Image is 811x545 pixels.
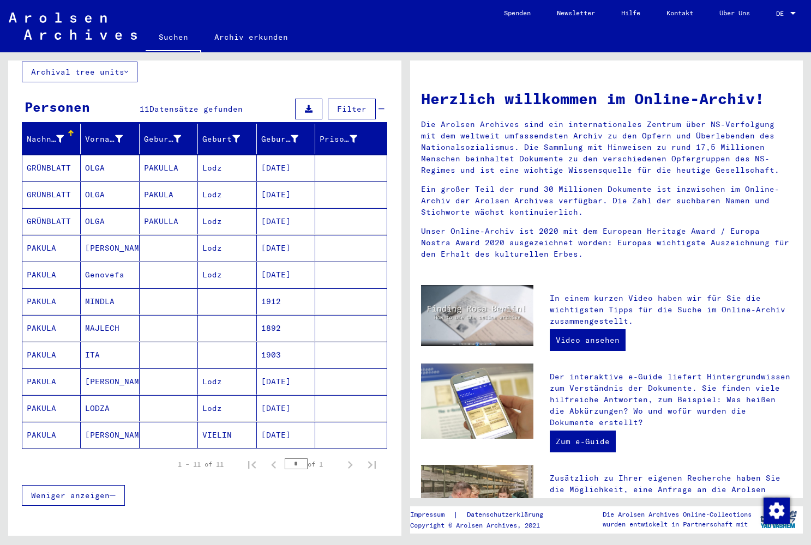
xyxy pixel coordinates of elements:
mat-cell: [PERSON_NAME] [81,368,139,395]
button: Last page [361,453,383,475]
p: wurden entwickelt in Partnerschaft mit [603,519,752,529]
mat-cell: PAKULA [22,395,81,421]
img: Arolsen_neg.svg [9,13,137,40]
mat-cell: Lodz [198,181,256,208]
div: Geburtsname [144,130,197,148]
div: of 1 [285,459,339,469]
div: Zustimmung ändern [763,497,789,523]
mat-cell: [DATE] [257,368,315,395]
a: Zum e-Guide [550,431,616,452]
p: Unser Online-Archiv ist 2020 mit dem European Heritage Award / Europa Nostra Award 2020 ausgezeic... [421,226,792,260]
mat-header-cell: Nachname [22,124,81,154]
mat-cell: GRÜNBLATT [22,155,81,181]
div: Geburtsdatum [261,134,298,145]
mat-cell: [DATE] [257,235,315,261]
p: Zusätzlich zu Ihrer eigenen Recherche haben Sie die Möglichkeit, eine Anfrage an die Arolsen Arch... [550,473,792,541]
div: Geburt‏ [202,130,256,148]
span: Weniger anzeigen [31,491,110,500]
button: Previous page [263,453,285,475]
mat-cell: Lodz [198,208,256,234]
mat-cell: VIELIN [198,422,256,448]
a: Archiv erkunden [201,24,301,50]
div: | [410,509,556,520]
h1: Herzlich willkommen im Online-Archiv! [421,87,792,110]
mat-cell: [DATE] [257,208,315,234]
mat-header-cell: Geburtsname [140,124,198,154]
button: Next page [339,453,361,475]
mat-cell: OLGA [81,181,139,208]
a: Suchen [146,24,201,52]
mat-cell: MINDLA [81,288,139,314]
mat-cell: PAKULA [22,315,81,341]
mat-cell: 1892 [257,315,315,341]
p: In einem kurzen Video haben wir für Sie die wichtigsten Tipps für die Suche im Online-Archiv zusa... [550,293,792,327]
div: Geburt‏ [202,134,239,145]
mat-cell: [PERSON_NAME] [81,235,139,261]
button: Filter [328,99,376,119]
mat-cell: [DATE] [257,181,315,208]
mat-cell: Lodz [198,262,256,288]
span: Datensätze gefunden [149,104,243,114]
mat-cell: GRÜNBLATT [22,208,81,234]
p: Der interaktive e-Guide liefert Hintergrundwissen zum Verständnis der Dokumente. Sie finden viele... [550,371,792,428]
div: Geburtsdatum [261,130,315,148]
mat-cell: 1912 [257,288,315,314]
div: Prisoner # [320,130,373,148]
mat-cell: Genovefa [81,262,139,288]
mat-cell: PAKULA [22,235,81,261]
mat-cell: PAKULA [22,262,81,288]
mat-cell: PAKULA [22,368,81,395]
p: Ein großer Teil der rund 30 Millionen Dokumente ist inzwischen im Online-Archiv der Arolsen Archi... [421,184,792,218]
div: Nachname [27,134,64,145]
mat-cell: Lodz [198,368,256,395]
p: Copyright © Arolsen Archives, 2021 [410,520,556,530]
div: Prisoner # [320,134,357,145]
mat-header-cell: Geburt‏ [198,124,256,154]
mat-header-cell: Prisoner # [315,124,386,154]
div: Geburtsname [144,134,181,145]
button: First page [241,453,263,475]
mat-cell: LODZA [81,395,139,421]
mat-cell: [DATE] [257,422,315,448]
div: Personen [25,97,90,117]
a: Impressum [410,509,453,520]
span: Filter [337,104,367,114]
mat-cell: [PERSON_NAME] [81,422,139,448]
mat-cell: OLGA [81,155,139,181]
mat-cell: [DATE] [257,262,315,288]
p: Die Arolsen Archives sind ein internationales Zentrum über NS-Verfolgung mit dem weltweit umfasse... [421,119,792,176]
p: Die Arolsen Archives Online-Collections [603,510,752,519]
div: Vorname [85,130,139,148]
mat-cell: MAJLECH [81,315,139,341]
mat-cell: PAKULA [140,181,198,208]
mat-cell: PAKULA [22,288,81,314]
mat-cell: PAKULA [22,422,81,448]
mat-cell: Lodz [198,155,256,181]
img: video.jpg [421,285,534,347]
mat-cell: OLGA [81,208,139,234]
img: Zustimmung ändern [764,498,790,524]
mat-cell: PAKULLA [140,208,198,234]
mat-cell: [DATE] [257,395,315,421]
mat-cell: ITA [81,342,139,368]
span: DE [776,10,788,17]
img: yv_logo.png [758,506,799,533]
mat-cell: GRÜNBLATT [22,181,81,208]
mat-cell: Lodz [198,235,256,261]
div: 1 – 11 of 11 [178,459,224,469]
button: Archival tree units [22,62,137,82]
span: 11 [140,104,149,114]
div: Vorname [85,134,122,145]
mat-cell: PAKULA [22,342,81,368]
img: eguide.jpg [421,364,534,439]
mat-cell: 1903 [257,342,315,368]
div: Nachname [27,130,80,148]
button: Weniger anzeigen [22,485,125,506]
mat-cell: [DATE] [257,155,315,181]
mat-cell: PAKULLA [140,155,198,181]
a: Datenschutzerklärung [458,509,556,520]
mat-header-cell: Geburtsdatum [257,124,315,154]
mat-cell: Lodz [198,395,256,421]
a: Video ansehen [550,329,626,351]
img: inquiries.jpg [421,465,534,540]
